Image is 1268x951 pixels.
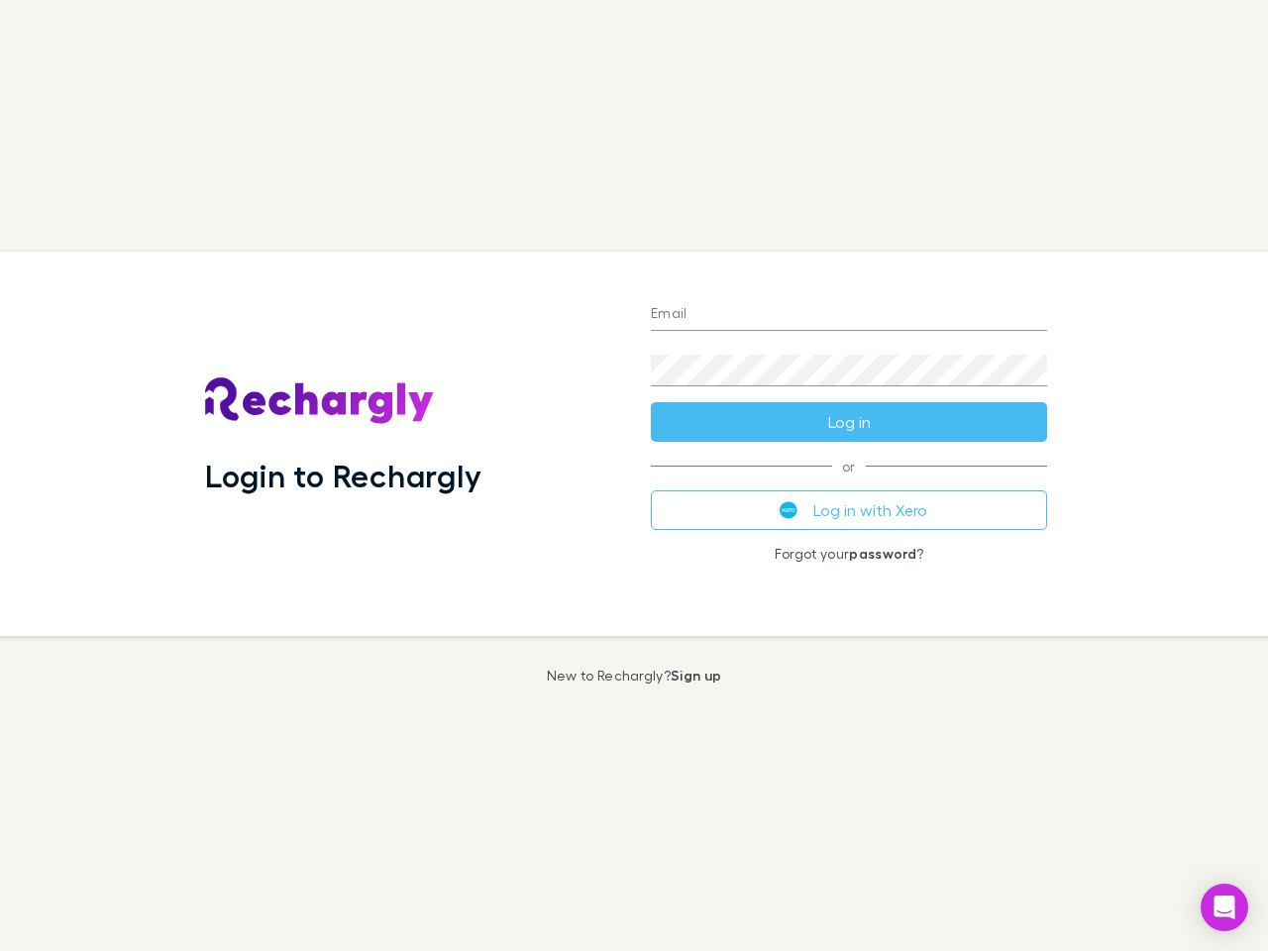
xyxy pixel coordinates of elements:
img: Rechargly's Logo [205,377,435,425]
button: Log in [651,402,1047,442]
p: New to Rechargly? [547,668,722,684]
p: Forgot your ? [651,546,1047,562]
img: Xero's logo [780,501,797,519]
span: or [651,466,1047,467]
div: Open Intercom Messenger [1201,884,1248,931]
a: Sign up [671,667,721,684]
button: Log in with Xero [651,490,1047,530]
a: password [849,545,916,562]
h1: Login to Rechargly [205,457,481,494]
